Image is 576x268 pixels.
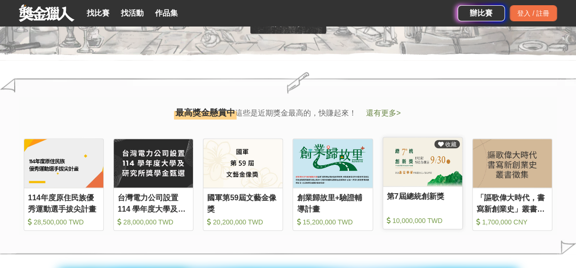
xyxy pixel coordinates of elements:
a: 找比賽 [83,7,113,20]
a: 辦比賽 [457,5,505,21]
a: 還有更多> [366,109,401,117]
a: Cover Image 收藏第7屆總統創新獎 10,000,000 TWD [383,137,463,229]
a: 作品集 [151,7,182,20]
img: Cover Image [24,139,103,188]
img: Cover Image [203,139,283,188]
div: 創業歸故里+驗證輔導計畫 [297,192,368,213]
div: 登入 / 註冊 [510,5,557,21]
div: 台灣電力公司設置 114 學年度大學及研究所獎學金甄選 [118,192,189,213]
div: 第7屆總統創新獎 [387,190,458,212]
div: 國軍第59屆文藝金像獎 [207,192,279,213]
a: 找活動 [117,7,147,20]
div: 20,200,000 TWD [207,217,279,227]
a: Cover Image114年度原住民族優秀運動選手拔尖計畫 28,500,000 TWD [24,138,104,231]
img: Cover Image [114,139,193,188]
img: Cover Image [473,139,552,188]
div: 114年度原住民族優秀運動選手拔尖計畫 [28,192,100,213]
a: Cover Image創業歸故里+驗證輔導計畫 15,200,000 TWD [293,138,373,231]
div: 15,200,000 TWD [297,217,368,227]
a: Cover Image「謳歌偉大時代，書寫新創業史」叢書徵集 1,700,000 CNY [472,138,552,231]
div: 1,700,000 CNY [476,217,548,227]
div: 28,000,000 TWD [118,217,189,227]
div: 10,000,000 TWD [387,215,458,225]
div: 28,500,000 TWD [28,217,100,227]
span: 這些是近期獎金最高的，快賺起來！ [235,107,357,119]
div: 「謳歌偉大時代，書寫新創業史」叢書徵集 [476,192,548,213]
a: Cover Image國軍第59屆文藝金像獎 20,200,000 TWD [203,138,283,231]
span: 還有更多 > [366,109,401,117]
a: Cover Image台灣電力公司設置 114 學年度大學及研究所獎學金甄選 28,000,000 TWD [113,138,193,231]
img: Cover Image [293,139,372,188]
img: Cover Image [383,137,462,186]
span: 收藏 [443,141,456,147]
span: 最高獎金懸賞中 [175,107,235,119]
